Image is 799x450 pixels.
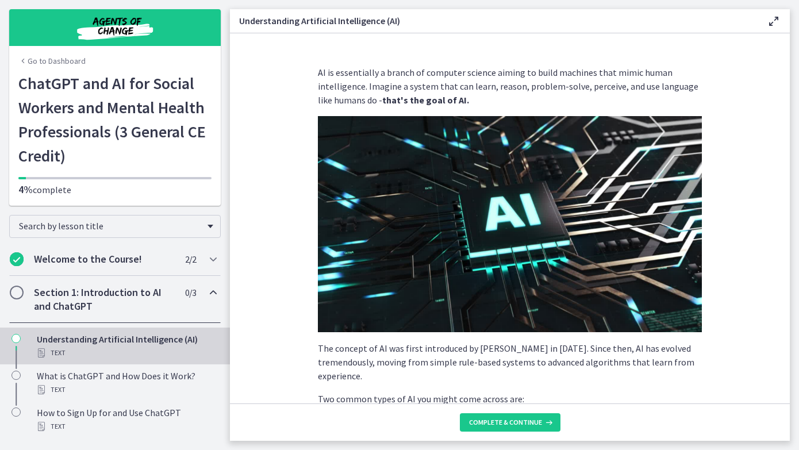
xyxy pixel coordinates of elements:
div: Understanding Artificial Intelligence (AI) [37,332,216,360]
p: complete [18,183,212,197]
p: AI is essentially a branch of computer science aiming to build machines that mimic human intellig... [318,66,702,107]
h1: ChatGPT and AI for Social Workers and Mental Health Professionals (3 General CE Credit) [18,71,212,168]
span: Complete & continue [469,418,542,427]
span: 0 / 3 [185,286,196,299]
div: What is ChatGPT and How Does it Work? [37,369,216,397]
img: Agents of Change [46,14,184,41]
span: 2 / 2 [185,252,196,266]
p: Two common types of AI you might come across are: [318,392,702,406]
h3: Understanding Artificial Intelligence (AI) [239,14,748,28]
button: Complete & continue [460,413,560,432]
div: Text [37,383,216,397]
p: The concept of AI was first introduced by [PERSON_NAME] in [DATE]. Since then, AI has evolved tre... [318,341,702,383]
strong: that's the goal of AI. [382,94,469,106]
div: Text [37,420,216,433]
span: Search by lesson title [19,220,202,232]
h2: Section 1: Introduction to AI and ChatGPT [34,286,174,313]
span: 4% [18,183,33,196]
img: Black_Minimalist_Modern_AI_Robot_Presentation_%281%29.png [318,116,702,332]
h2: Welcome to the Course! [34,252,174,266]
i: Completed [10,252,24,266]
div: How to Sign Up for and Use ChatGPT [37,406,216,433]
a: Go to Dashboard [18,55,86,67]
div: Text [37,346,216,360]
div: Search by lesson title [9,215,221,238]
